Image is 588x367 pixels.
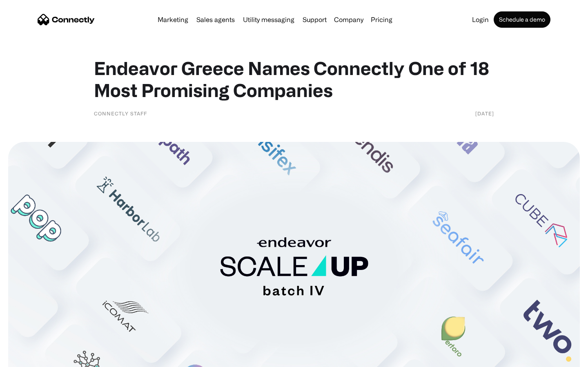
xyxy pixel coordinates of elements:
[469,16,492,23] a: Login
[16,353,49,364] ul: Language list
[367,16,396,23] a: Pricing
[494,11,550,28] a: Schedule a demo
[334,14,363,25] div: Company
[154,16,192,23] a: Marketing
[475,109,494,117] div: [DATE]
[240,16,298,23] a: Utility messaging
[193,16,238,23] a: Sales agents
[8,353,49,364] aside: Language selected: English
[94,57,494,101] h1: Endeavor Greece Names Connectly One of 18 Most Promising Companies
[299,16,330,23] a: Support
[94,109,147,117] div: Connectly Staff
